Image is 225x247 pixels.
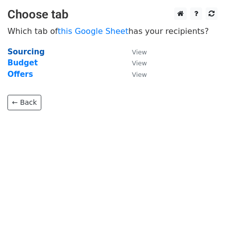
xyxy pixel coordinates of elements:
a: Budget [7,58,38,67]
small: View [132,59,147,67]
h3: Choose tab [7,7,218,22]
a: View [122,58,147,67]
a: View [122,47,147,56]
p: Which tab of has your recipients? [7,26,218,36]
a: Offers [7,70,33,79]
small: View [132,48,147,56]
small: View [132,71,147,78]
a: Sourcing [7,47,45,56]
a: this Google Sheet [58,26,128,36]
a: ← Back [7,95,41,110]
a: View [122,70,147,79]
